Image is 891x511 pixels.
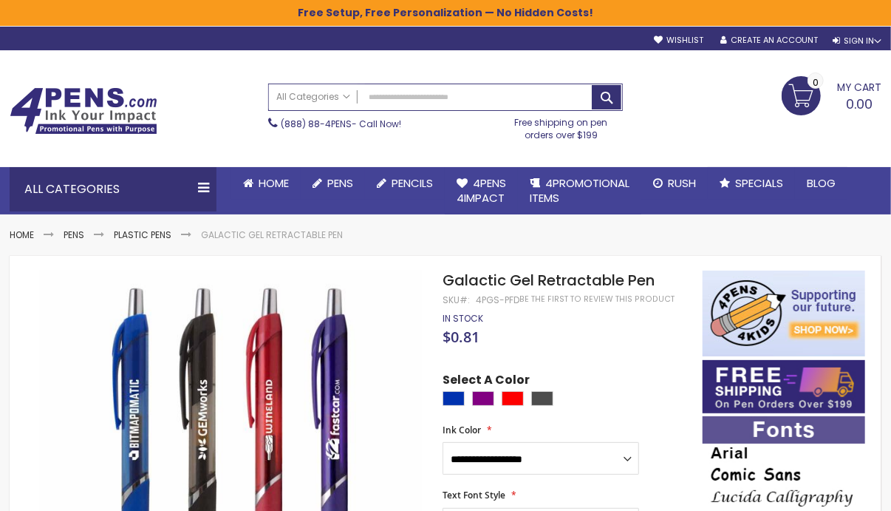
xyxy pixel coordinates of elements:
a: Blog [795,167,847,200]
div: Red [502,391,524,406]
img: 4Pens Custom Pens and Promotional Products [10,87,157,135]
span: 4Pens 4impact [457,175,506,206]
a: Home [231,167,301,200]
div: All Categories [10,167,216,211]
a: Pens [64,229,84,241]
a: Home [10,229,34,241]
div: Purple [472,391,494,406]
span: Pens [327,175,353,191]
div: Blue [443,391,465,406]
a: Wishlist [654,35,703,46]
span: In stock [443,312,483,325]
span: 0 [813,75,819,89]
div: 4PGS-PFD [476,294,519,306]
a: 4Pens4impact [445,167,518,215]
img: 4pens 4 kids [703,271,865,356]
a: Rush [641,167,708,200]
span: - Call Now! [281,118,401,130]
a: Plastic Pens [114,229,171,241]
li: Galactic Gel Retractable Pen [201,229,343,241]
div: Smoke [531,391,553,406]
a: 4PROMOTIONALITEMS [518,167,641,215]
div: Free shipping on pen orders over $199 [499,111,624,141]
img: Free shipping on orders over $199 [703,360,865,413]
span: Blog [807,175,836,191]
a: All Categories [269,84,358,109]
div: Sign In [833,35,881,47]
a: 0.00 0 [782,76,881,113]
div: Availability [443,313,483,325]
span: Select A Color [443,372,530,392]
iframe: Google Customer Reviews [769,471,891,511]
span: Galactic Gel Retractable Pen [443,270,655,291]
strong: SKU [443,294,470,306]
span: Specials [735,175,783,191]
span: Home [259,175,289,191]
a: Create an Account [720,35,818,46]
span: Text Font Style [443,489,505,501]
span: $0.81 [443,327,479,347]
a: Specials [708,167,795,200]
span: All Categories [276,91,350,103]
a: Pens [301,167,365,200]
span: Rush [668,175,696,191]
span: Ink Color [443,424,481,436]
span: Pencils [392,175,433,191]
a: (888) 88-4PENS [281,118,352,130]
span: 0.00 [846,95,873,113]
a: Pencils [365,167,445,200]
a: Be the first to review this product [519,294,675,305]
span: 4PROMOTIONAL ITEMS [530,175,629,206]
